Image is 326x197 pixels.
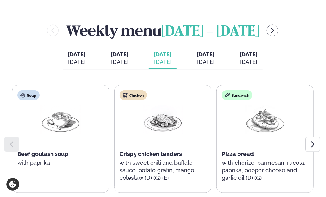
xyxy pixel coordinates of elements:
[161,25,259,39] span: [DATE] - [DATE]
[245,105,285,134] img: Pizza-Bread.png
[154,58,172,66] div: [DATE]
[17,159,104,167] p: with paprika
[197,58,215,66] div: [DATE]
[106,48,134,69] button: [DATE] [DATE]
[222,159,308,182] p: with chorizo, parmesan, rucola, paprika, pepper cheese and garlic oil (D) (G)
[6,178,19,191] a: Cookie settings
[111,51,129,58] span: [DATE]
[17,151,68,157] span: Beef goulash soup
[154,51,172,58] span: [DATE]
[225,93,230,98] img: sandwich-new-16px.svg
[240,51,258,58] span: [DATE]
[66,20,259,41] h2: Weekly menu
[222,151,254,157] span: Pizza bread
[17,90,40,100] div: Soup
[149,48,177,69] button: [DATE] [DATE]
[47,25,59,36] button: menu-btn-left
[197,51,215,58] span: [DATE]
[123,93,128,98] img: chicken.svg
[111,58,129,66] div: [DATE]
[63,48,91,69] button: [DATE] [DATE]
[143,105,183,134] img: Chicken-breast.png
[120,159,206,182] p: with sweet chili and buffalo sauce, potato gratin, mango coleslaw (D) (G) (E)
[40,105,81,134] img: Soup.png
[192,48,220,69] button: [DATE] [DATE]
[68,51,86,58] span: [DATE]
[222,90,252,100] div: Sandwich
[240,58,258,66] div: [DATE]
[267,25,278,36] button: menu-btn-right
[20,93,25,98] img: soup.svg
[120,151,182,157] span: Crispy chicken tenders
[235,48,263,69] button: [DATE] [DATE]
[68,58,86,66] div: [DATE]
[120,90,147,100] div: Chicken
